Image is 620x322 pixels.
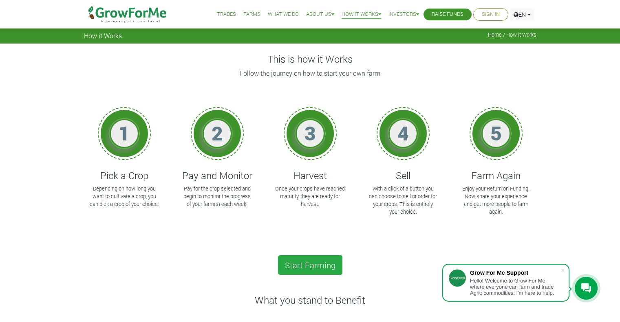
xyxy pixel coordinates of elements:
h1: 4 [391,121,415,145]
div: Hello! Welcome to Grow For Me where everyone can farm and trade Agric commodities. I'm here to help. [470,278,560,296]
a: How it Works [342,10,381,19]
p: Follow the journey on how to start your own farm [85,68,535,78]
a: Raise Funds [432,10,463,19]
h4: Farm Again [460,170,532,182]
a: EN [510,8,534,21]
h1: 1 [112,121,137,145]
h4: What you stand to Benefit [84,294,536,306]
div: Grow For Me Support [470,269,560,276]
a: Farms [243,10,260,19]
h4: This is how it Works [84,53,536,65]
h4: Sell [367,170,439,182]
span: Home / How it Works [488,32,536,38]
h4: Harvest [274,170,346,182]
a: Sign In [482,10,500,19]
h4: Pick a Crop [88,170,161,182]
p: Pay for the crop selected and begin to monitor the progress of your farm(s) each week. [182,185,252,208]
p: With a click of a button you can choose to sell or order for your crops. This is entirely your ch... [368,185,438,216]
a: What We Do [268,10,299,19]
a: Investors [388,10,419,19]
h1: 3 [298,121,322,145]
h4: Pay and Monitor [181,170,254,182]
p: Depending on how long you want to cultivate a crop, you can pick a crop of your choice. [89,185,159,208]
h1: 2 [205,121,229,145]
p: Once your crops have reached maturity, they are ready for harvest. [275,185,345,208]
a: About Us [306,10,334,19]
a: Trades [217,10,236,19]
h1: 5 [484,121,508,145]
p: Enjoy your Return on Funding. Now share your experience and get more people to farm again. [461,185,531,216]
span: How it Works [84,32,122,39]
a: Start Farming [278,255,342,275]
